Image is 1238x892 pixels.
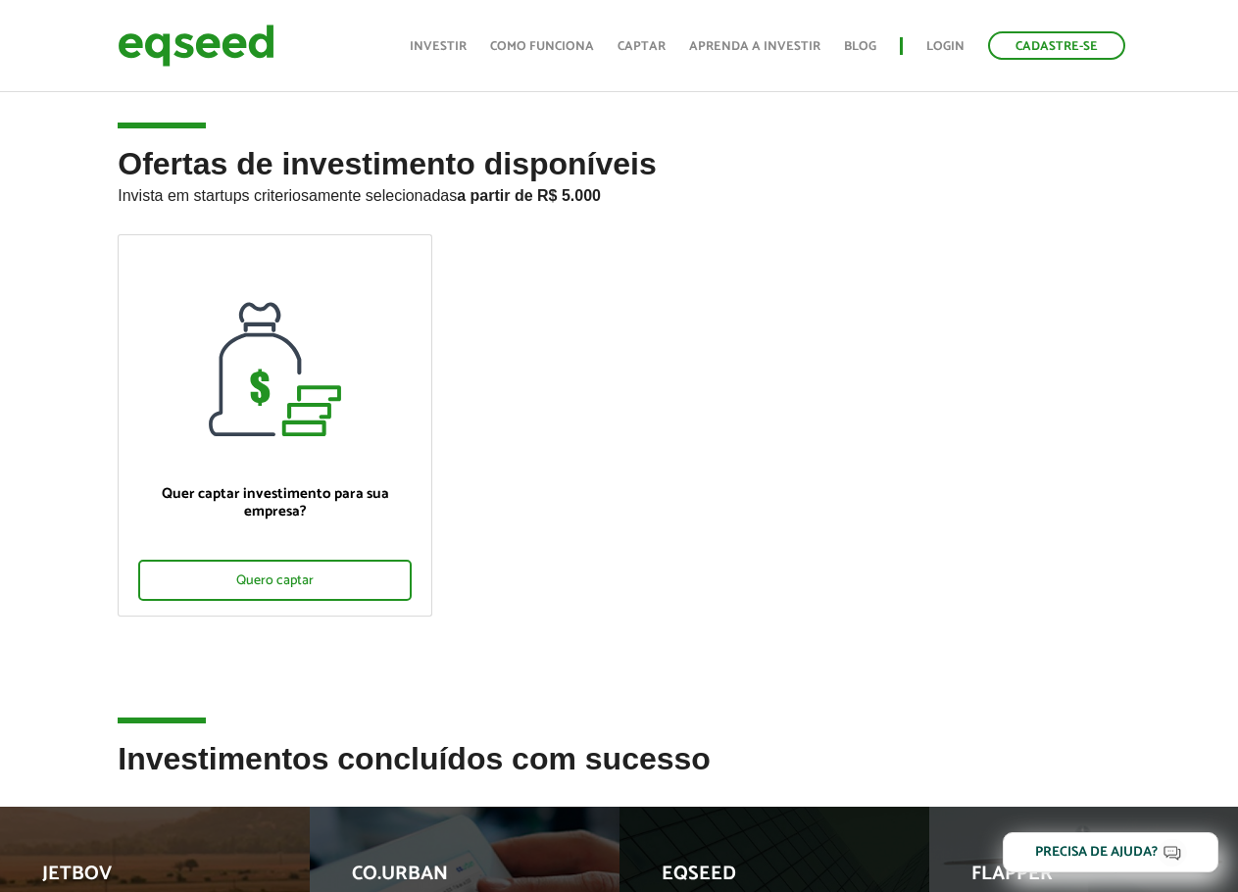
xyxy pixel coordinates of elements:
[844,40,876,53] a: Blog
[118,181,1120,205] p: Invista em startups criteriosamente selecionadas
[457,187,601,204] strong: a partir de R$ 5.000
[118,20,274,72] img: EqSeed
[118,234,432,617] a: Quer captar investimento para sua empresa? Quero captar
[689,40,820,53] a: Aprenda a investir
[138,485,412,520] p: Quer captar investimento para sua empresa?
[490,40,594,53] a: Como funciona
[118,147,1120,234] h2: Ofertas de investimento disponíveis
[138,560,412,601] div: Quero captar
[988,31,1125,60] a: Cadastre-se
[118,742,1120,806] h2: Investimentos concluídos com sucesso
[618,40,666,53] a: Captar
[926,40,965,53] a: Login
[410,40,467,53] a: Investir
